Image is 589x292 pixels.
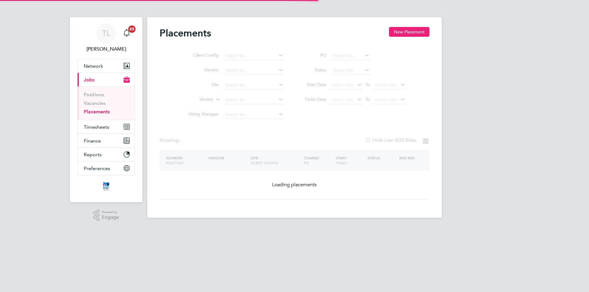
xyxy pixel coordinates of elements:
span: Preferences [84,165,110,171]
a: TL[PERSON_NAME] [77,23,135,53]
a: Powered byEngage [93,210,119,221]
span: Timesheets [84,124,109,130]
label: Hide Low IR35 Risks [365,137,416,143]
span: Reports [84,152,102,157]
div: Jobs [78,86,135,120]
span: Tim Lerwill [77,45,135,53]
nav: Main navigation [70,17,142,202]
button: Jobs [78,73,135,86]
a: 20 [121,23,133,43]
a: Positions [84,92,104,97]
span: Network [84,63,103,69]
span: Finance [84,138,101,144]
a: Vacancies [84,100,106,106]
span: Engage [102,215,119,220]
button: New Placement [389,27,429,37]
h2: Placements [160,27,211,39]
span: 20 [128,25,136,33]
a: Placements [84,109,110,115]
span: ... [179,137,182,143]
button: Finance [78,134,135,147]
img: itsconstruction-logo-retina.png [102,181,110,191]
button: Timesheets [78,120,135,134]
button: Network [78,59,135,73]
button: Reports [78,148,135,161]
a: Go to home page [77,181,135,191]
span: Jobs [84,77,94,83]
button: Preferences [78,161,135,175]
span: Powered by [102,210,119,215]
div: Showing [160,137,183,144]
span: TL [102,29,110,37]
